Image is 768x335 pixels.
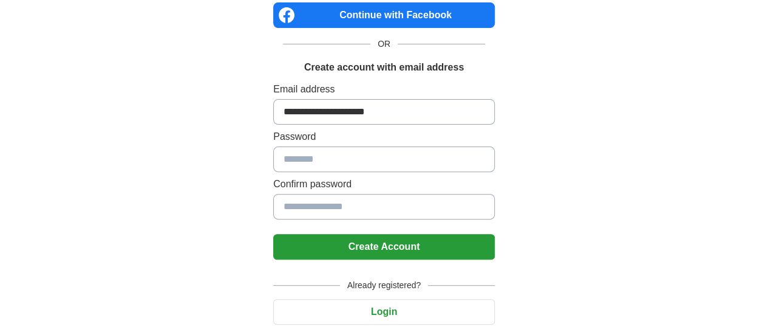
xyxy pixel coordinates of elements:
[273,234,495,260] button: Create Account
[273,82,495,97] label: Email address
[304,60,464,75] h1: Create account with email address
[340,279,428,292] span: Already registered?
[370,38,398,50] span: OR
[273,299,495,325] button: Login
[273,306,495,317] a: Login
[273,2,495,28] a: Continue with Facebook
[273,130,495,144] label: Password
[273,177,495,192] label: Confirm password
